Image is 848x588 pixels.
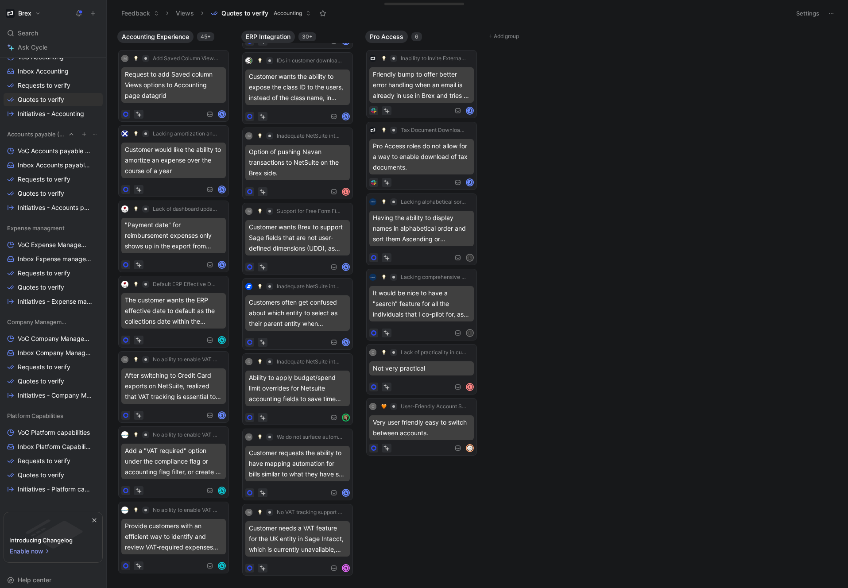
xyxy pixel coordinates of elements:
[4,27,103,40] div: Search
[92,161,101,170] button: View actions
[343,565,349,571] div: N
[4,79,103,92] a: Requests to verify
[219,412,225,418] div: S
[411,32,422,41] div: 6
[117,7,163,20] button: Feedback
[242,52,353,124] a: logo💡IDs in customer downloadsCustomer wants the ability to expose the class ID to the users, ins...
[4,389,103,402] a: Initiatives - Company Management
[121,431,128,438] img: logo
[18,255,91,263] span: Inbox Expense management
[4,128,103,141] div: Accounts payable (AP)
[277,208,342,215] span: Support for Free Form Fields integration to ERP
[118,426,229,498] a: logo💡No ability to enable VAT tracking for ERPAdd a "VAT required" option under the compliance fl...
[245,220,350,255] div: Customer wants Brex to support Sage fields that are not user-defined dimensions (UDD), as they ha...
[93,391,101,400] button: View actions
[401,127,466,134] span: Tax Document Download Restriction in Pro Access Roles
[121,218,226,253] div: "Payment date" for reimbursement expenses only shows up in the export from Accounting tab & not i...
[197,32,214,41] div: 45+
[369,349,376,356] div: C
[6,9,15,18] img: Brex
[242,504,353,576] a: M💡No VAT tracking support for Sage IntacctCustomer needs a VAT feature for the UK entity in Sage ...
[18,240,91,249] span: VoC Expense Management
[254,356,345,367] button: 💡Inadequate NetSuite integration
[369,415,474,440] div: Very user friendly easy to switch between accounts.
[121,507,128,514] img: logo
[18,9,31,17] h1: Brex
[467,384,473,390] div: L
[219,186,225,193] div: A
[4,426,103,439] a: VoC Platform capabilities
[257,510,263,515] img: 💡
[18,109,84,118] span: Initiatives - Accounting
[369,139,474,174] div: Pro Access roles do not allow for a way to enable download of tax documents.
[121,519,226,554] div: Provide customers with an efficient way to identify and review VAT-required expenses within Brex ...
[369,67,474,103] div: Friendly bump to offer better error handling when an email is already in use in Brex and tries to...
[4,409,103,422] div: Platform Capabilities
[121,130,128,137] img: logo
[4,375,103,388] a: Quotes to verify
[366,193,477,265] a: logo💡Lacking alphabetical sorting feature for namesHaving the ability to display names in alphabe...
[242,203,353,275] a: M💡Support for Free Form Fields integration to ERPCustomer wants Brex to support Sage fields that ...
[4,221,103,308] div: Expense managmentVoC Expense ManagementInbox Expense managementRequests to verifyQuotes to verify...
[4,295,103,308] a: Initiatives - Expense management
[91,442,100,451] button: View actions
[9,535,73,545] div: Introducing Changelog
[467,179,473,186] div: J
[277,358,342,365] span: Inadequate NetSuite integration
[254,432,345,442] button: 💡We do not surface automation opportunities in the places where the majority of our customers are...
[90,95,99,104] button: View actions
[130,128,221,139] button: 💡Lacking amortization and scheduling features for fixed assets and prepaid items
[90,109,99,118] button: View actions
[90,428,99,437] button: View actions
[90,269,99,278] button: View actions
[10,546,44,557] span: Enable now
[219,111,225,117] div: A
[91,147,100,155] button: View actions
[245,446,350,481] div: Customer requests the ability to have mapping automation for bills similar to what they have set ...
[245,208,252,215] div: M
[121,293,226,329] div: The customer wants the ERP effective date to default as the collections date within the accountin...
[381,404,387,409] img: 🧡
[401,55,466,62] span: Inability to Invite External Guests to Brex
[18,175,70,184] span: Requests to verify
[4,454,103,468] a: Requests to verify
[245,57,252,64] img: logo
[274,9,302,18] span: Accounting
[4,144,103,158] a: VoC Accounts payable (AP)
[277,132,342,139] span: Inadequate NetSuite integration
[366,398,477,456] a: C🧡User-Friendly Account Switching ExperienceVery user friendly easy to switch between accounts.av...
[18,161,92,170] span: Inbox Accounts payable (AP)
[118,502,229,573] a: logo💡No ability to enable VAT tracking for ERPProvide customers with an efficient way to identify...
[91,255,100,263] button: View actions
[18,203,93,212] span: Initiatives - Accounts payable (AP)
[133,131,139,136] img: 💡
[90,283,99,292] button: View actions
[18,576,51,584] span: Help center
[130,505,221,515] button: 💡No ability to enable VAT tracking for ERP
[4,440,103,453] a: Inbox Platform Capabilities
[153,356,218,363] span: No ability to enable VAT tracking for ERP
[121,55,128,62] div: M
[467,108,473,114] div: J
[90,377,99,386] button: View actions
[121,281,128,288] img: logo
[257,209,263,214] img: 💡
[378,197,469,207] button: 💡Lacking alphabetical sorting feature for names
[7,411,63,420] span: Platform Capabilities
[133,206,139,212] img: 💡
[257,133,263,139] img: 💡
[219,337,225,343] div: A
[245,295,350,331] div: Customers often get confused about which entity to select as their parent entity when integrating...
[401,349,466,356] span: Lack of practicality in current solution
[401,403,466,410] span: User-Friendly Account Switching Experience
[343,189,349,195] div: L
[343,113,349,120] div: A
[467,445,473,451] img: avatar
[18,471,64,480] span: Quotes to verify
[4,346,103,360] a: Inbox Company Management
[369,361,474,375] div: Not very practical
[92,348,101,357] button: View actions
[4,221,103,235] div: Expense managment
[381,350,387,355] img: 💡
[18,363,70,371] span: Requests to verify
